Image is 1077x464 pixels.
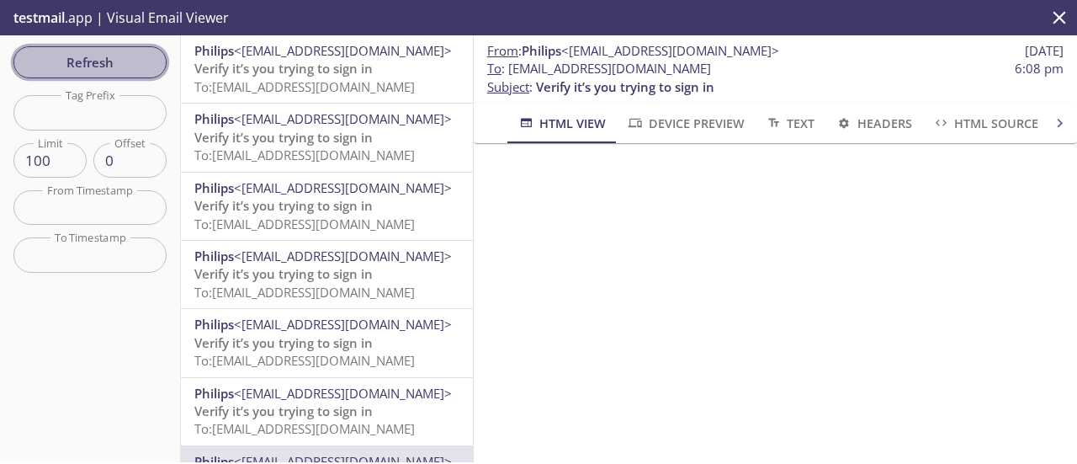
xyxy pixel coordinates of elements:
[194,420,415,437] span: To: [EMAIL_ADDRESS][DOMAIN_NAME]
[194,385,234,402] span: Philips
[835,113,911,134] span: Headers
[536,78,714,95] span: Verify it’s you trying to sign in
[181,104,473,171] div: Philips<[EMAIL_ADDRESS][DOMAIN_NAME]>Verify it’s you trying to sign inTo:[EMAIL_ADDRESS][DOMAIN_N...
[194,248,234,264] span: Philips
[194,60,373,77] span: Verify it’s you trying to sign in
[194,179,234,196] span: Philips
[487,78,529,95] span: Subject
[487,60,501,77] span: To
[181,378,473,445] div: Philips<[EMAIL_ADDRESS][DOMAIN_NAME]>Verify it’s you trying to sign inTo:[EMAIL_ADDRESS][DOMAIN_N...
[181,35,473,103] div: Philips<[EMAIL_ADDRESS][DOMAIN_NAME]>Verify it’s you trying to sign inTo:[EMAIL_ADDRESS][DOMAIN_N...
[27,51,153,73] span: Refresh
[487,42,779,60] span: :
[194,42,234,59] span: Philips
[181,309,473,376] div: Philips<[EMAIL_ADDRESS][DOMAIN_NAME]>Verify it’s you trying to sign inTo:[EMAIL_ADDRESS][DOMAIN_N...
[234,248,452,264] span: <[EMAIL_ADDRESS][DOMAIN_NAME]>
[561,42,779,59] span: <[EMAIL_ADDRESS][DOMAIN_NAME]>
[932,113,1038,134] span: HTML Source
[194,352,415,369] span: To: [EMAIL_ADDRESS][DOMAIN_NAME]
[194,403,373,419] span: Verify it’s you trying to sign in
[194,110,234,127] span: Philips
[194,147,415,163] span: To: [EMAIL_ADDRESS][DOMAIN_NAME]
[194,78,415,95] span: To: [EMAIL_ADDRESS][DOMAIN_NAME]
[194,265,373,282] span: Verify it’s you trying to sign in
[194,197,373,214] span: Verify it’s you trying to sign in
[765,113,814,134] span: Text
[1025,42,1064,60] span: [DATE]
[234,110,452,127] span: <[EMAIL_ADDRESS][DOMAIN_NAME]>
[522,42,561,59] span: Philips
[234,385,452,402] span: <[EMAIL_ADDRESS][DOMAIN_NAME]>
[194,129,373,146] span: Verify it’s you trying to sign in
[181,173,473,240] div: Philips<[EMAIL_ADDRESS][DOMAIN_NAME]>Verify it’s you trying to sign inTo:[EMAIL_ADDRESS][DOMAIN_N...
[194,316,234,333] span: Philips
[194,284,415,301] span: To: [EMAIL_ADDRESS][DOMAIN_NAME]
[626,113,744,134] span: Device Preview
[13,46,167,78] button: Refresh
[517,113,606,134] span: HTML View
[487,42,518,59] span: From
[487,60,1064,96] p: :
[234,42,452,59] span: <[EMAIL_ADDRESS][DOMAIN_NAME]>
[181,241,473,308] div: Philips<[EMAIL_ADDRESS][DOMAIN_NAME]>Verify it’s you trying to sign inTo:[EMAIL_ADDRESS][DOMAIN_N...
[487,60,711,77] span: : [EMAIL_ADDRESS][DOMAIN_NAME]
[194,334,373,351] span: Verify it’s you trying to sign in
[234,316,452,333] span: <[EMAIL_ADDRESS][DOMAIN_NAME]>
[194,216,415,232] span: To: [EMAIL_ADDRESS][DOMAIN_NAME]
[13,8,65,27] span: testmail
[234,179,452,196] span: <[EMAIL_ADDRESS][DOMAIN_NAME]>
[1015,60,1064,77] span: 6:08 pm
